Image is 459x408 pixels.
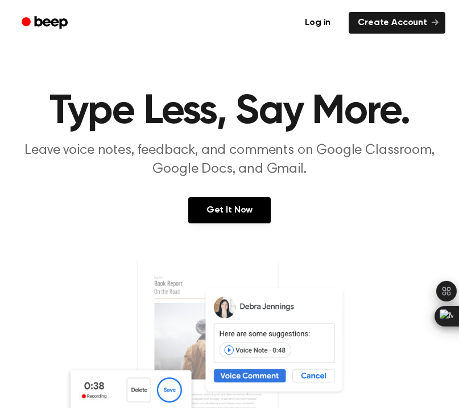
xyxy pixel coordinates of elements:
[14,91,445,132] h1: Type Less, Say More.
[349,12,445,34] a: Create Account
[188,197,271,223] a: Get It Now
[293,10,342,36] a: Log in
[14,12,78,34] a: Beep
[14,141,445,179] p: Leave voice notes, feedback, and comments on Google Classroom, Google Docs, and Gmail.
